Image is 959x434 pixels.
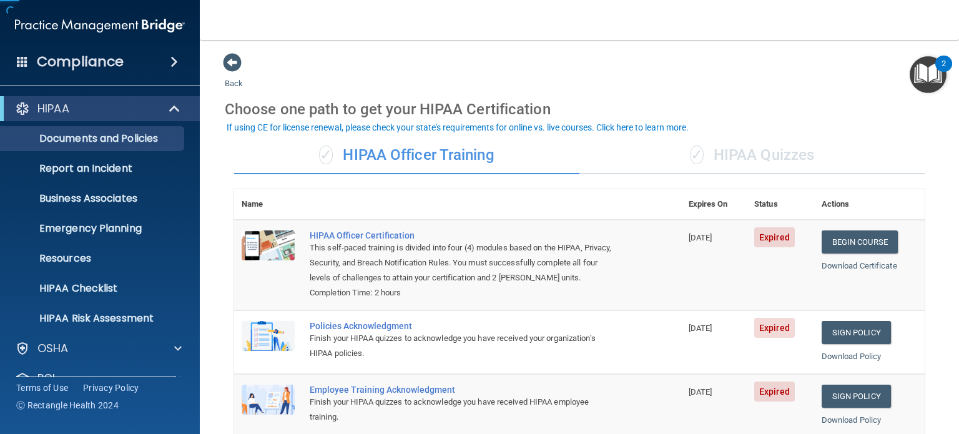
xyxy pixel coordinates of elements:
a: Terms of Use [16,382,68,394]
div: Completion Time: 2 hours [310,285,619,300]
span: Expired [754,318,795,338]
span: ✓ [319,145,333,164]
th: Expires On [681,189,747,220]
div: Finish your HIPAA quizzes to acknowledge you have received HIPAA employee training. [310,395,619,425]
div: If using CE for license renewal, please check your state's requirements for online vs. live cours... [227,123,689,132]
button: Open Resource Center, 2 new notifications [910,56,947,93]
p: HIPAA Checklist [8,282,179,295]
a: Privacy Policy [83,382,139,394]
div: Policies Acknowledgment [310,321,619,331]
a: HIPAA [15,101,181,116]
p: Documents and Policies [8,132,179,145]
span: [DATE] [689,323,712,333]
th: Actions [814,189,925,220]
img: PMB logo [15,13,185,38]
a: Sign Policy [822,321,891,344]
a: HIPAA Officer Certification [310,230,619,240]
p: OSHA [37,341,69,356]
span: Expired [754,382,795,402]
div: HIPAA Quizzes [579,137,925,174]
th: Name [234,189,302,220]
a: Download Policy [822,352,882,361]
a: OSHA [15,341,182,356]
p: HIPAA Risk Assessment [8,312,179,325]
p: PCI [37,371,55,386]
span: Expired [754,227,795,247]
div: Choose one path to get your HIPAA Certification [225,91,934,127]
a: Begin Course [822,230,898,254]
p: Report an Incident [8,162,179,175]
span: [DATE] [689,233,712,242]
div: Employee Training Acknowledgment [310,385,619,395]
a: Sign Policy [822,385,891,408]
p: HIPAA [37,101,69,116]
a: PCI [15,371,182,386]
div: 2 [942,64,946,80]
div: This self-paced training is divided into four (4) modules based on the HIPAA, Privacy, Security, ... [310,240,619,285]
a: Download Policy [822,415,882,425]
div: HIPAA Officer Training [234,137,579,174]
button: If using CE for license renewal, please check your state's requirements for online vs. live cours... [225,121,691,134]
h4: Compliance [37,53,124,71]
div: Finish your HIPAA quizzes to acknowledge you have received your organization’s HIPAA policies. [310,331,619,361]
p: Business Associates [8,192,179,205]
th: Status [747,189,814,220]
a: Back [225,64,243,88]
span: ✓ [690,145,704,164]
p: Resources [8,252,179,265]
span: Ⓒ Rectangle Health 2024 [16,399,119,412]
p: Emergency Planning [8,222,179,235]
span: [DATE] [689,387,712,397]
a: Download Certificate [822,261,897,270]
